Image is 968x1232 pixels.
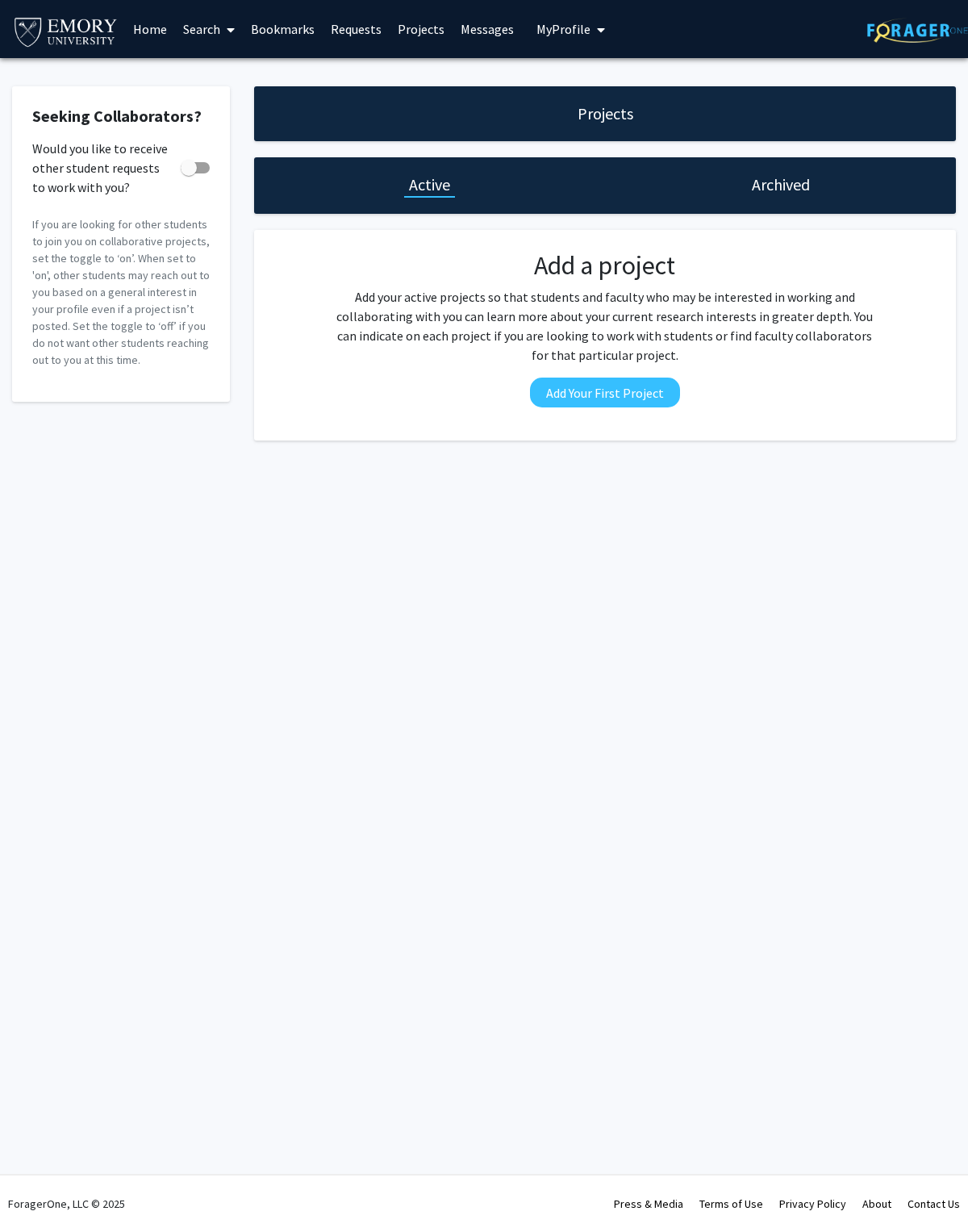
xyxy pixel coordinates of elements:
a: Press & Media [614,1197,683,1211]
p: If you are looking for other students to join you on collaborative projects, set the toggle to ‘o... [32,216,210,369]
a: Privacy Policy [779,1197,846,1211]
a: Bookmarks [243,1,323,57]
span: Would you like to receive other student requests to work with you? [32,139,174,197]
h2: Add a project [332,250,878,281]
a: Requests [323,1,390,57]
img: Emory University Logo [12,13,119,49]
a: Messages [453,1,522,57]
div: ForagerOne, LLC © 2025 [8,1176,125,1232]
span: My Profile [536,21,590,37]
h1: Archived [752,173,810,196]
img: ForagerOne Logo [867,18,968,43]
iframe: Chat [12,1159,69,1220]
button: Add Your First Project [530,378,680,407]
a: Search [175,1,243,57]
a: Projects [390,1,453,57]
p: Add your active projects so that students and faculty who may be interested in working and collab... [332,287,878,365]
h2: Seeking Collaborators? [32,106,210,126]
a: Home [125,1,175,57]
a: Contact Us [907,1197,960,1211]
h1: Projects [578,102,633,125]
a: Terms of Use [699,1197,763,1211]
a: About [862,1197,891,1211]
h1: Active [409,173,450,196]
